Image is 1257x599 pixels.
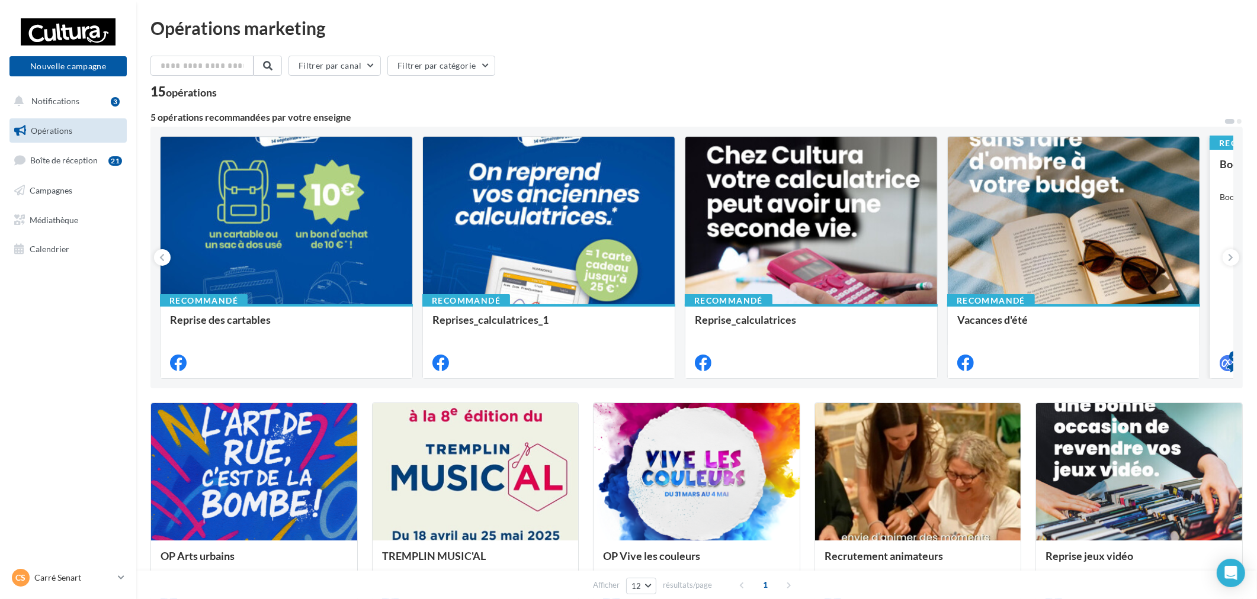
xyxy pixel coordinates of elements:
[7,118,129,143] a: Opérations
[161,550,348,574] div: OP Arts urbains
[30,155,98,165] span: Boîte de réception
[1229,351,1240,362] div: 4
[663,579,712,591] span: résultats/page
[685,294,772,307] div: Recommandé
[150,19,1243,37] div: Opérations marketing
[825,550,1012,574] div: Recrutement animateurs
[7,237,129,262] a: Calendrier
[111,97,120,107] div: 3
[626,578,656,594] button: 12
[756,575,775,594] span: 1
[7,89,124,114] button: Notifications 3
[30,185,72,195] span: Campagnes
[1217,559,1245,587] div: Open Intercom Messenger
[150,112,1224,122] div: 5 opérations recommandées par votre enseigne
[150,85,217,98] div: 15
[170,314,403,337] div: Reprise des cartables
[34,572,113,584] p: Carré Senart
[160,294,248,307] div: Recommandé
[422,294,510,307] div: Recommandé
[31,125,72,136] span: Opérations
[947,294,1035,307] div: Recommandé
[166,87,217,98] div: opérations
[593,579,620,591] span: Afficher
[30,214,78,224] span: Médiathèque
[7,208,129,233] a: Médiathèque
[30,244,69,254] span: Calendrier
[9,56,127,76] button: Nouvelle campagne
[387,56,495,76] button: Filtrer par catégorie
[432,314,665,337] div: Reprises_calculatrices_1
[695,314,928,337] div: Reprise_calculatrices
[288,56,381,76] button: Filtrer par canal
[16,572,26,584] span: CS
[1046,550,1233,574] div: Reprise jeux vidéo
[957,314,1190,337] div: Vacances d'été
[9,566,127,589] a: CS Carré Senart
[108,156,122,166] div: 21
[7,178,129,203] a: Campagnes
[631,581,642,591] span: 12
[31,96,79,106] span: Notifications
[7,147,129,173] a: Boîte de réception21
[603,550,790,574] div: OP Vive les couleurs
[382,550,569,574] div: TREMPLIN MUSIC'AL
